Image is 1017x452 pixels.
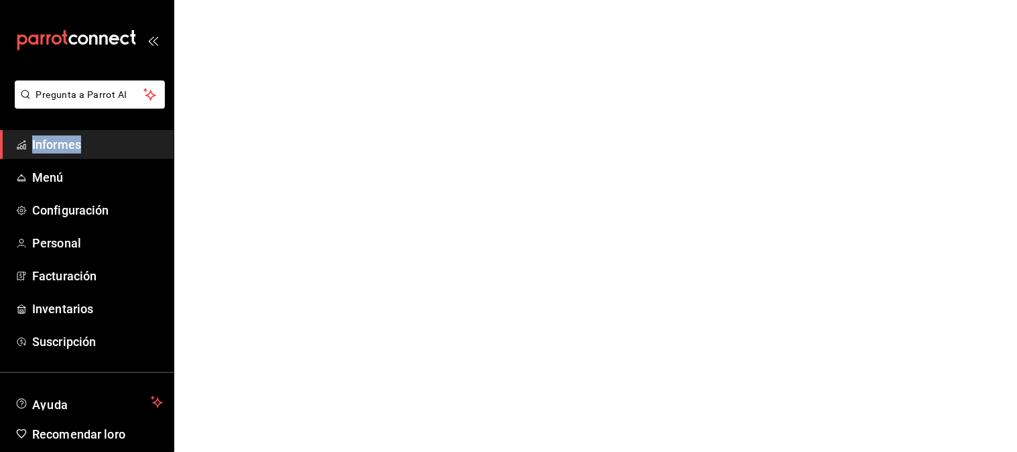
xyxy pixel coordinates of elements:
button: abrir_cajón_menú [147,35,158,46]
font: Suscripción [32,335,96,349]
font: Configuración [32,203,109,217]
font: Menú [32,170,64,184]
button: Pregunta a Parrot AI [15,80,165,109]
font: Facturación [32,269,97,283]
font: Inventarios [32,302,93,316]
a: Pregunta a Parrot AI [9,97,165,111]
font: Informes [32,137,81,152]
font: Ayuda [32,398,68,412]
font: Pregunta a Parrot AI [36,89,127,100]
font: Recomendar loro [32,427,125,441]
font: Personal [32,236,81,250]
